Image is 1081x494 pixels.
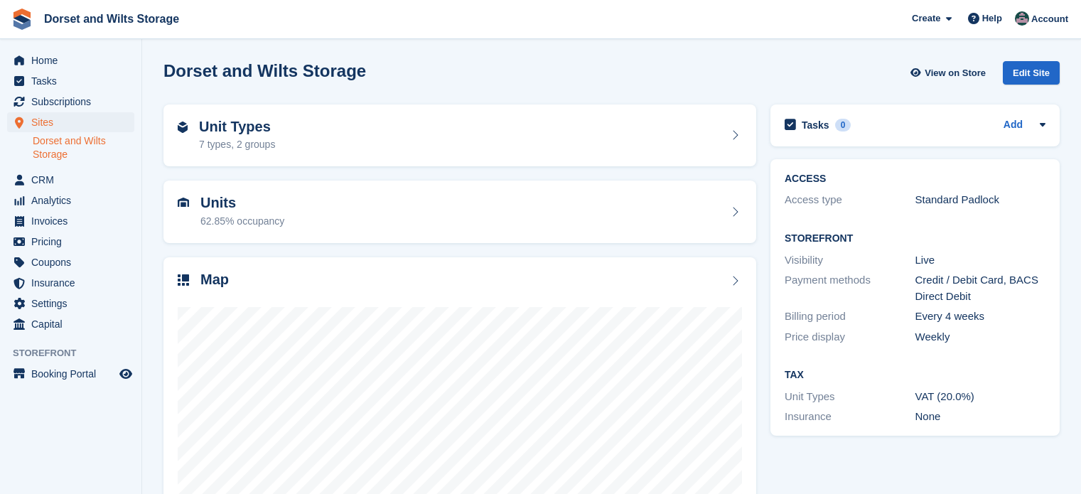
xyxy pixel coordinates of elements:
div: Access type [785,192,915,208]
a: menu [7,211,134,231]
div: Every 4 weeks [915,308,1046,325]
span: Help [982,11,1002,26]
a: Dorset and Wilts Storage [33,134,134,161]
span: Booking Portal [31,364,117,384]
span: Home [31,50,117,70]
div: Standard Padlock [915,192,1046,208]
div: Price display [785,329,915,345]
a: menu [7,112,134,132]
img: Steph Chick [1015,11,1029,26]
div: 7 types, 2 groups [199,137,275,152]
div: 0 [835,119,851,131]
h2: Storefront [785,233,1045,245]
img: unit-type-icn-2b2737a686de81e16bb02015468b77c625bbabd49415b5ef34ead5e3b44a266d.svg [178,122,188,133]
a: menu [7,232,134,252]
h2: Dorset and Wilts Storage [163,61,366,80]
a: Preview store [117,365,134,382]
a: menu [7,71,134,91]
span: Storefront [13,346,141,360]
a: menu [7,273,134,293]
img: unit-icn-7be61d7bf1b0ce9d3e12c5938cc71ed9869f7b940bace4675aadf7bd6d80202e.svg [178,198,189,208]
a: menu [7,92,134,112]
div: Payment methods [785,272,915,304]
div: Credit / Debit Card, BACS Direct Debit [915,272,1046,304]
a: menu [7,252,134,272]
div: Insurance [785,409,915,425]
div: 62.85% occupancy [200,214,284,229]
a: Add [1004,117,1023,134]
div: None [915,409,1046,425]
span: Create [912,11,940,26]
a: menu [7,314,134,334]
span: CRM [31,170,117,190]
span: Capital [31,314,117,334]
span: Insurance [31,273,117,293]
span: Coupons [31,252,117,272]
span: Settings [31,294,117,313]
a: menu [7,364,134,384]
a: Edit Site [1003,61,1060,90]
h2: Tasks [802,119,829,131]
span: Tasks [31,71,117,91]
span: Invoices [31,211,117,231]
div: Unit Types [785,389,915,405]
img: stora-icon-8386f47178a22dfd0bd8f6a31ec36ba5ce8667c1dd55bd0f319d3a0aa187defe.svg [11,9,33,30]
div: VAT (20.0%) [915,389,1046,405]
h2: Tax [785,370,1045,381]
h2: Unit Types [199,119,275,135]
span: Pricing [31,232,117,252]
div: Edit Site [1003,61,1060,85]
a: menu [7,294,134,313]
span: Analytics [31,190,117,210]
h2: Map [200,272,229,288]
div: Weekly [915,329,1046,345]
a: menu [7,190,134,210]
span: View on Store [925,66,986,80]
div: Billing period [785,308,915,325]
a: Unit Types 7 types, 2 groups [163,104,756,167]
span: Subscriptions [31,92,117,112]
h2: Units [200,195,284,211]
span: Account [1031,12,1068,26]
a: menu [7,170,134,190]
a: View on Store [908,61,991,85]
img: map-icn-33ee37083ee616e46c38cad1a60f524a97daa1e2b2c8c0bc3eb3415660979fc1.svg [178,274,189,286]
h2: ACCESS [785,173,1045,185]
a: menu [7,50,134,70]
div: Visibility [785,252,915,269]
a: Dorset and Wilts Storage [38,7,185,31]
div: Live [915,252,1046,269]
span: Sites [31,112,117,132]
a: Units 62.85% occupancy [163,181,756,243]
